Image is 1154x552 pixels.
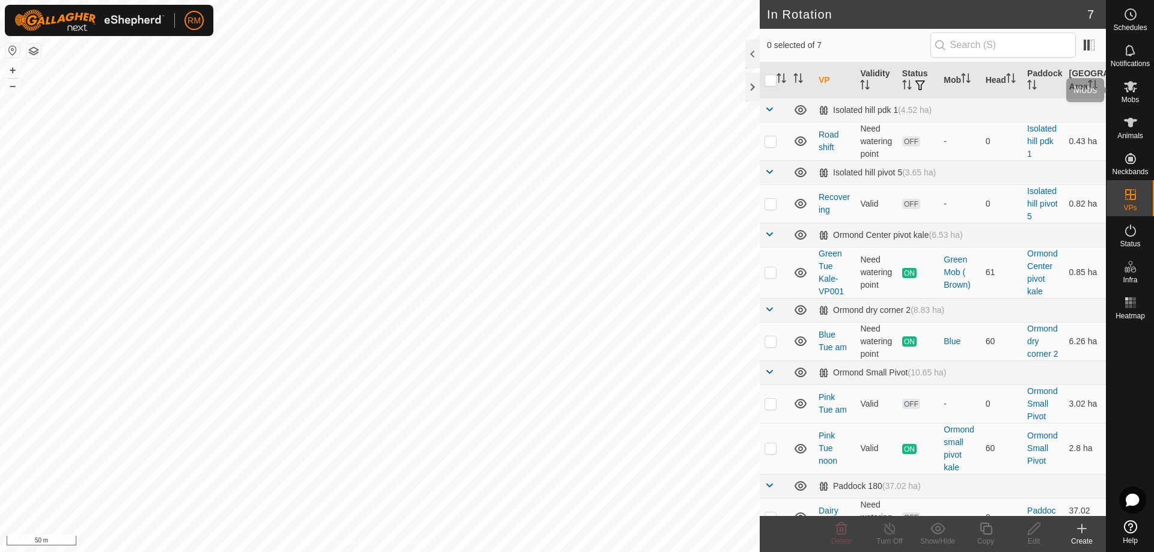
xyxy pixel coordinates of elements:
td: 6.26 ha [1064,322,1106,360]
div: - [944,511,975,524]
td: Valid [855,184,897,223]
button: Map Layers [26,44,41,58]
p-sorticon: Activate to sort [1006,75,1016,85]
div: Isolated hill pdk 1 [819,105,932,115]
td: 60 [981,322,1022,360]
span: Animals [1117,132,1143,139]
p-sorticon: Activate to sort [961,75,971,85]
div: Edit [1010,536,1058,547]
span: OFF [902,399,920,409]
a: Road shift [819,130,838,152]
h2: In Rotation [767,7,1087,22]
td: 2.8 ha [1064,423,1106,474]
span: ON [902,268,917,278]
span: (3.65 ha) [902,168,936,177]
span: Help [1123,537,1138,544]
div: Paddock 180 [819,481,921,491]
td: Need watering point [855,122,897,160]
th: Head [981,62,1022,99]
p-sorticon: Activate to sort [902,82,912,91]
td: 0 [981,122,1022,160]
th: Paddock [1022,62,1064,99]
div: Green Mob ( Brown) [944,253,975,291]
button: – [5,79,20,93]
div: Turn Off [865,536,914,547]
a: Green Tue Kale-VP001 [819,249,844,296]
span: OFF [902,199,920,209]
a: Pink Tue noon [819,431,837,466]
a: Contact Us [392,536,427,547]
td: 37.02 ha [1064,498,1106,536]
div: Ormond dry corner 2 [819,305,944,315]
td: Valid [855,384,897,423]
span: (37.02 ha) [882,481,921,491]
p-sorticon: Activate to sort [1027,82,1037,91]
td: 0 [981,498,1022,536]
a: Paddock 180 [1027,506,1055,528]
span: OFF [902,136,920,147]
span: OFF [902,512,920,523]
td: Valid [855,423,897,474]
p-sorticon: Activate to sort [1088,82,1098,91]
a: Isolated hill pdk 1 [1027,124,1057,159]
span: VPs [1123,204,1137,211]
td: Need watering point [855,247,897,298]
div: Show/Hide [914,536,962,547]
p-sorticon: Activate to sort [793,75,803,85]
span: (6.53 ha) [929,230,963,240]
span: (10.65 ha) [908,368,946,377]
span: RM [188,14,201,27]
th: Status [897,62,939,99]
td: Need watering point [855,322,897,360]
div: Ormond Center pivot kale [819,230,963,240]
td: 0 [981,184,1022,223]
div: - [944,198,975,210]
a: Pink Tue am [819,392,847,414]
th: Mob [939,62,980,99]
div: Copy [962,536,1010,547]
th: [GEOGRAPHIC_DATA] Area [1064,62,1106,99]
a: Recovering [819,192,850,214]
a: Help [1107,515,1154,549]
div: Ormond small pivot kale [944,423,975,474]
span: Neckbands [1112,168,1148,175]
th: VP [814,62,855,99]
span: Notifications [1111,60,1150,67]
p-sorticon: Activate to sort [777,75,786,85]
button: + [5,63,20,77]
a: Ormond Small Pivot [1027,431,1058,466]
p-sorticon: Activate to sort [860,82,870,91]
img: Gallagher Logo [14,10,165,31]
span: ON [902,444,917,454]
span: Status [1120,240,1140,247]
a: Ormond dry corner 2 [1027,324,1058,359]
a: Privacy Policy [332,536,377,547]
span: 0 selected of 7 [767,39,930,52]
span: Mobs [1122,96,1139,103]
div: Ormond Small Pivot [819,368,946,378]
td: 3.02 ha [1064,384,1106,423]
th: Validity [855,62,897,99]
a: Blue Tue am [819,330,847,352]
span: Schedules [1113,24,1147,31]
span: (4.52 ha) [898,105,932,115]
td: 0.43 ha [1064,122,1106,160]
td: 61 [981,247,1022,298]
span: ON [902,336,917,347]
div: Isolated hill pivot 5 [819,168,936,178]
span: Infra [1123,276,1137,284]
input: Search (S) [930,32,1076,58]
button: Reset Map [5,43,20,58]
td: 0.85 ha [1064,247,1106,298]
div: Create [1058,536,1106,547]
div: - [944,398,975,410]
td: 0.82 ha [1064,184,1106,223]
td: Need watering point [855,498,897,536]
a: Ormond Small Pivot [1027,386,1058,421]
span: Delete [831,537,852,545]
div: Blue [944,335,975,348]
a: Dairy farm [819,506,838,528]
span: Heatmap [1116,312,1145,320]
td: 60 [981,423,1022,474]
div: - [944,135,975,148]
